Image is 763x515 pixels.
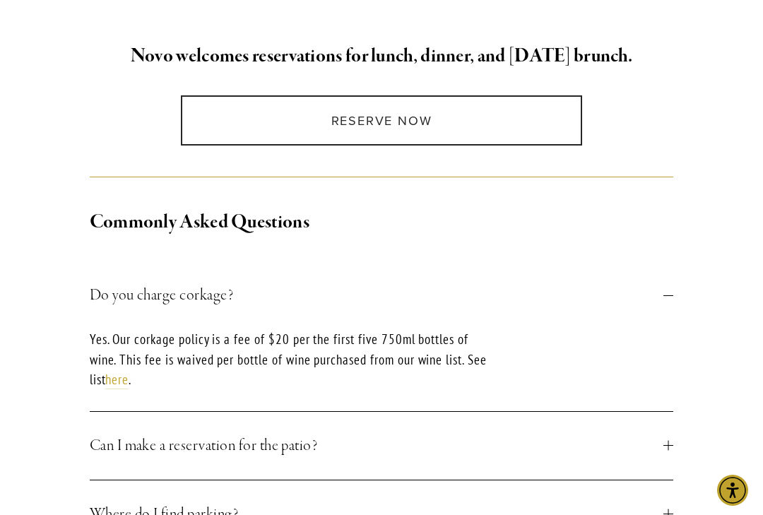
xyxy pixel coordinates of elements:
[90,261,674,329] button: Do you charge corkage?
[90,329,499,390] p: Yes. Our corkage policy is a fee of $20 per the first five 750ml bottles of wine. This fee is wai...
[105,371,129,389] a: here
[90,283,664,308] span: Do you charge corkage?
[717,475,748,506] div: Accessibility Menu
[181,95,582,146] a: Reserve Now
[90,433,664,458] span: Can I make a reservation for the patio?
[90,208,674,237] h2: Commonly Asked Questions
[90,42,674,71] h2: Novo welcomes reservations for lunch, dinner, and [DATE] brunch.
[90,329,674,411] div: Do you charge corkage?
[90,412,674,480] button: Can I make a reservation for the patio?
